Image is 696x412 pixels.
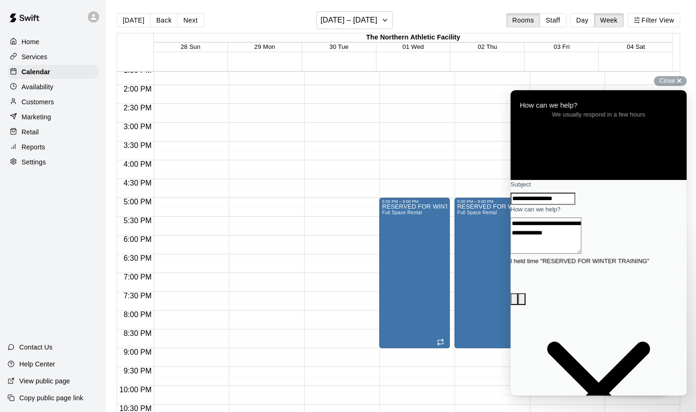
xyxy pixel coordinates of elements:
h6: [DATE] – [DATE] [321,14,377,27]
span: Close [659,77,675,84]
button: 02 Thu [477,43,497,50]
div: 5:00 PM – 9:00 PM: RESERVED FOR WINTER TRAINING [454,198,525,348]
p: Settings [22,157,46,167]
span: 9:30 PM [121,367,154,375]
a: Settings [8,155,98,169]
span: 7:30 PM [121,292,154,300]
button: [DATE] – [DATE] [316,11,393,29]
span: 5:30 PM [121,217,154,225]
a: Calendar [8,65,98,79]
a: Availability [8,80,98,94]
button: 01 Wed [402,43,424,50]
p: Retail [22,127,39,137]
button: 29 Mon [254,43,275,50]
a: Customers [8,95,98,109]
span: 4:00 PM [121,160,154,168]
a: Services [8,50,98,64]
button: Week [594,13,624,27]
iframe: Help Scout Beacon - Live Chat, Contact Form, and Knowledge Base [510,90,687,396]
a: Reports [8,140,98,154]
p: Availability [22,82,54,92]
span: 10:00 PM [117,386,154,394]
button: Back [150,13,178,27]
button: Next [177,13,203,27]
span: 3:30 PM [121,141,154,149]
p: Customers [22,97,54,107]
p: Help Center [19,359,55,369]
p: Services [22,52,47,62]
a: Retail [8,125,98,139]
button: [DATE] [117,13,150,27]
span: Recurring event [437,338,444,346]
span: Full Space Rental [382,210,422,215]
p: Home [22,37,39,47]
button: 03 Fri [554,43,570,50]
span: 7:00 PM [121,273,154,281]
button: Close [654,76,687,86]
div: 5:00 PM – 9:00 PM [382,199,447,204]
button: Day [570,13,594,27]
span: 6:00 PM [121,235,154,243]
a: Marketing [8,110,98,124]
p: Reports [22,142,45,152]
button: 28 Sun [180,43,200,50]
span: 4:30 PM [121,179,154,187]
button: 30 Tue [329,43,349,50]
span: 5:00 PM [121,198,154,206]
span: 3:00 PM [121,123,154,131]
button: Rooms [506,13,540,27]
button: Staff [540,13,566,27]
span: Full Space Rental [457,210,497,215]
span: 2:30 PM [121,104,154,112]
div: 5:00 PM – 9:00 PM: RESERVED FOR WINTER TRAINING [379,198,450,348]
span: 2:00 PM [121,85,154,93]
div: The Northern Athletic Facility [154,33,673,42]
p: Copy public page link [19,393,83,403]
p: Contact Us [19,342,53,352]
span: 6:30 PM [121,254,154,262]
span: 8:00 PM [121,311,154,319]
div: 5:00 PM – 9:00 PM [457,199,522,204]
span: 8:30 PM [121,329,154,337]
p: View public page [19,376,70,386]
p: Marketing [22,112,51,122]
button: 04 Sat [627,43,645,50]
button: Filter View [627,13,680,27]
p: Calendar [22,67,50,77]
a: Home [8,35,98,49]
span: 9:00 PM [121,348,154,356]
